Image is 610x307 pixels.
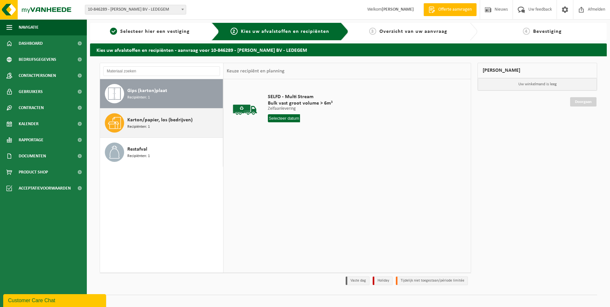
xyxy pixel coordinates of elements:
span: Recipiënten: 1 [127,124,150,130]
li: Tijdelijk niet toegestaan/période limitée [396,276,468,285]
input: Selecteer datum [268,114,300,122]
span: 3 [369,28,376,35]
span: Kies uw afvalstoffen en recipiënten [241,29,329,34]
span: Contactpersonen [19,68,56,84]
span: Recipiënten: 1 [127,95,150,101]
li: Vaste dag [346,276,369,285]
span: Selecteer hier een vestiging [120,29,190,34]
span: Gebruikers [19,84,43,100]
span: 1 [110,28,117,35]
p: Zelfaanlevering [268,107,332,111]
span: 10-846289 - DIETER VANDROMME BV - LEDEGEM [85,5,186,14]
span: Offerte aanvragen [437,6,473,13]
a: Doorgaan [570,97,596,107]
span: Bulk vast groot volume > 6m³ [268,100,332,107]
span: Documenten [19,148,46,164]
span: Contracten [19,100,44,116]
span: Kalender [19,116,39,132]
div: Keuze recipiënt en planning [223,63,288,79]
button: Gips (karton)plaat Recipiënten: 1 [100,79,223,108]
h2: Kies uw afvalstoffen en recipiënten - aanvraag voor 10-846289 - [PERSON_NAME] BV - LEDEGEM [90,43,607,56]
span: Bedrijfsgegevens [19,51,56,68]
p: Uw winkelmand is leeg [478,78,597,90]
iframe: chat widget [3,293,107,307]
span: Bevestiging [533,29,562,34]
span: SELFD - Multi Stream [268,94,332,100]
a: 1Selecteer hier een vestiging [93,28,206,35]
span: Navigatie [19,19,39,35]
span: Product Shop [19,164,48,180]
span: Recipiënten: 1 [127,153,150,159]
li: Holiday [373,276,393,285]
span: 2 [231,28,238,35]
span: Karton/papier, los (bedrijven) [127,116,193,124]
button: Restafval Recipiënten: 1 [100,138,223,167]
span: Gips (karton)plaat [127,87,167,95]
input: Materiaal zoeken [103,66,220,76]
strong: [PERSON_NAME] [382,7,414,12]
span: Restafval [127,145,147,153]
a: Offerte aanvragen [423,3,477,16]
span: Dashboard [19,35,43,51]
span: 4 [523,28,530,35]
span: Acceptatievoorwaarden [19,180,71,196]
span: Rapportage [19,132,43,148]
div: [PERSON_NAME] [478,63,597,78]
button: Karton/papier, los (bedrijven) Recipiënten: 1 [100,108,223,138]
span: Overzicht van uw aanvraag [379,29,447,34]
